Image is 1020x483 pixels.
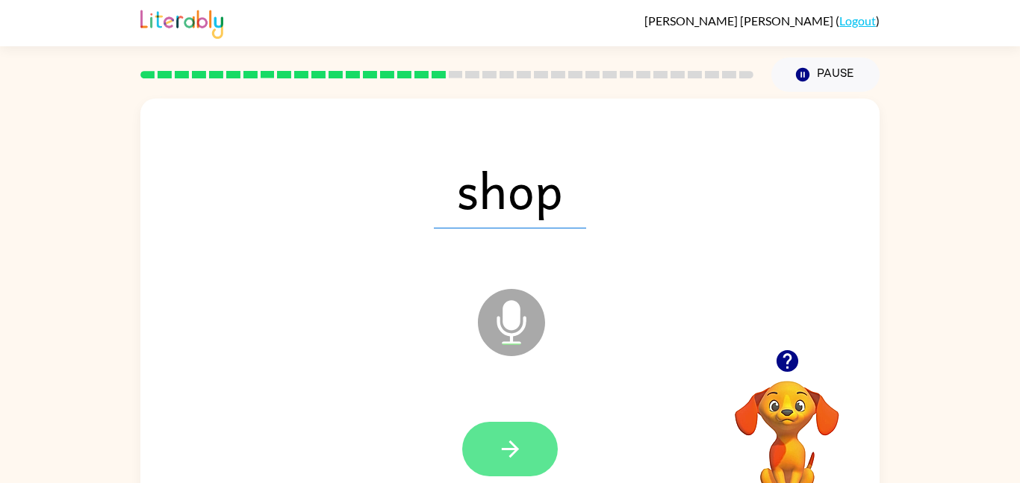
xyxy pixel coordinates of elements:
img: Literably [140,6,223,39]
a: Logout [839,13,876,28]
span: shop [434,151,586,228]
button: Pause [771,57,880,92]
span: [PERSON_NAME] [PERSON_NAME] [644,13,836,28]
div: ( ) [644,13,880,28]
